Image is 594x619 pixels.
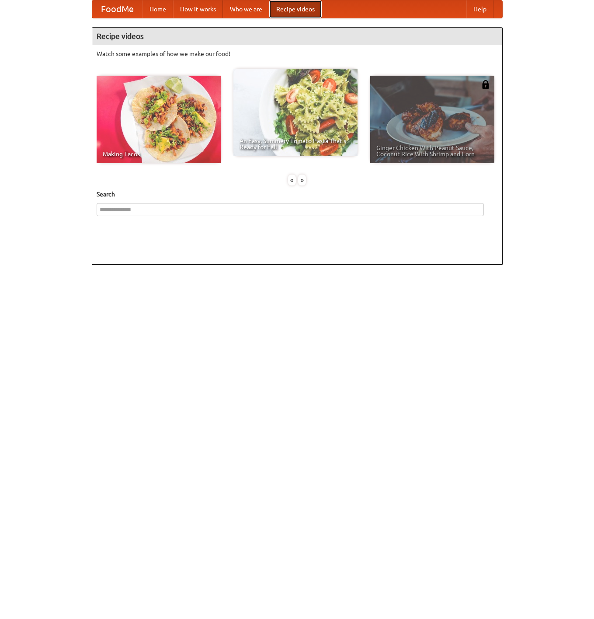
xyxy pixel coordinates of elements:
div: « [288,175,296,185]
a: An Easy, Summery Tomato Pasta That's Ready for Fall [233,69,358,156]
a: Home [142,0,173,18]
span: Making Tacos [103,151,215,157]
h4: Recipe videos [92,28,502,45]
a: Help [466,0,493,18]
div: » [298,175,306,185]
a: Who we are [223,0,269,18]
p: Watch some examples of how we make our food! [97,49,498,58]
a: Recipe videos [269,0,322,18]
a: Making Tacos [97,76,221,163]
span: An Easy, Summery Tomato Pasta That's Ready for Fall [240,138,351,150]
img: 483408.png [481,80,490,89]
h5: Search [97,190,498,199]
a: How it works [173,0,223,18]
a: FoodMe [92,0,142,18]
